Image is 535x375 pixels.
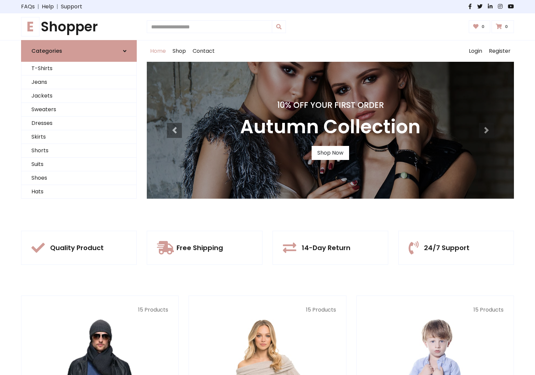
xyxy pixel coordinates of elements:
h6: Categories [31,48,62,54]
a: Register [486,40,514,62]
a: Jeans [21,75,136,89]
a: Shop Now [312,146,349,160]
span: E [21,17,39,36]
h4: 10% Off Your First Order [240,101,421,110]
span: | [35,3,42,11]
h1: Shopper [21,19,137,35]
span: 0 [503,24,510,30]
h5: Free Shipping [177,244,223,252]
p: 15 Products [31,306,168,314]
h5: Quality Product [50,244,104,252]
h5: 14-Day Return [302,244,350,252]
a: T-Shirts [21,62,136,75]
a: Home [147,40,169,62]
a: Shop [169,40,189,62]
a: Contact [189,40,218,62]
a: EShopper [21,19,137,35]
a: Dresses [21,117,136,130]
p: 15 Products [367,306,504,314]
span: 0 [480,24,486,30]
a: 0 [492,20,514,33]
a: Jackets [21,89,136,103]
span: | [54,3,61,11]
p: 15 Products [199,306,336,314]
a: Help [42,3,54,11]
a: Support [61,3,82,11]
a: 0 [469,20,491,33]
a: Shorts [21,144,136,158]
a: Sweaters [21,103,136,117]
a: FAQs [21,3,35,11]
a: Suits [21,158,136,171]
a: Skirts [21,130,136,144]
h5: 24/7 Support [424,244,469,252]
a: Categories [21,40,137,62]
a: Shoes [21,171,136,185]
h3: Autumn Collection [240,116,421,138]
a: Login [465,40,486,62]
a: Hats [21,185,136,199]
